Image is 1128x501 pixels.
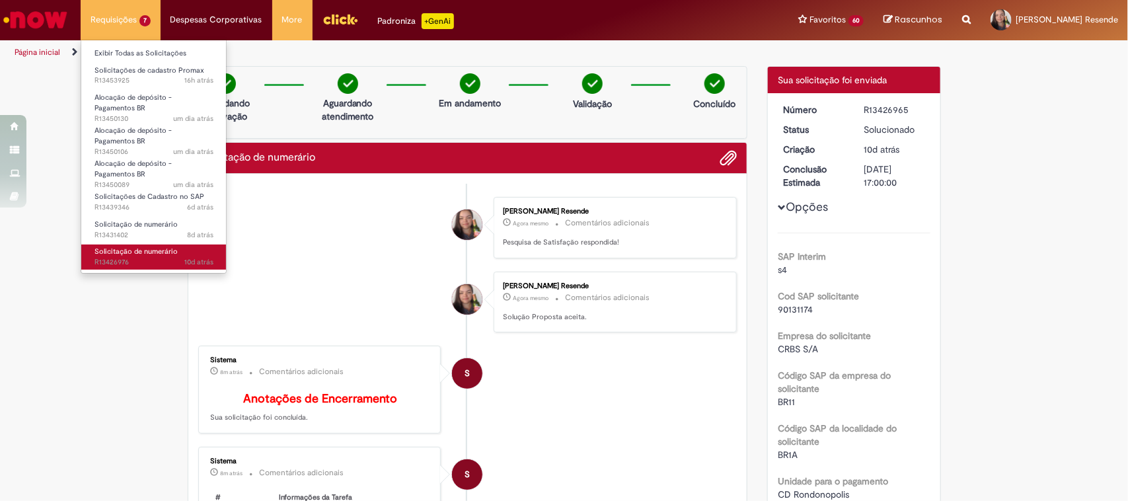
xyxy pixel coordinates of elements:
p: +GenAi [422,13,454,29]
b: Unidade para o pagamento [778,475,888,487]
span: um dia atrás [173,147,213,157]
dt: Status [773,123,854,136]
span: S [465,459,470,490]
div: [DATE] 17:00:00 [864,163,926,189]
span: CD Rondonopolis [778,488,849,500]
span: [PERSON_NAME] Resende [1016,14,1118,25]
span: R13453925 [94,75,213,86]
time: 26/08/2025 17:54:41 [173,147,213,157]
div: R13426965 [864,103,926,116]
img: ServiceNow [1,7,69,33]
span: Rascunhos [895,13,942,26]
time: 28/08/2025 09:14:42 [221,469,243,477]
span: R13439346 [94,202,213,213]
div: 19/08/2025 08:56:19 [864,143,926,156]
b: Anotações de Encerramento [243,391,397,406]
time: 19/08/2025 08:59:15 [184,257,213,267]
span: CRBS S/A [778,343,818,355]
p: Concluído [693,97,735,110]
time: 26/08/2025 17:51:08 [173,180,213,190]
time: 27/08/2025 17:27:17 [184,75,213,85]
span: R13450106 [94,147,213,157]
a: Aberto R13450106 : Alocação de depósito - Pagamentos BR [81,124,227,152]
time: 20/08/2025 10:08:34 [187,230,213,240]
dt: Conclusão Estimada [773,163,854,189]
span: um dia atrás [173,180,213,190]
p: Em andamento [439,96,501,110]
span: R13450130 [94,114,213,124]
b: Código SAP da localidade do solicitante [778,422,897,447]
span: Alocação de depósito - Pagamentos BR [94,126,172,146]
small: Comentários adicionais [260,467,344,479]
span: Sua solicitação foi enviada [778,74,887,86]
time: 28/08/2025 09:14:44 [221,368,243,376]
span: 8d atrás [187,230,213,240]
span: 16h atrás [184,75,213,85]
span: Alocação de depósito - Pagamentos BR [94,93,172,113]
span: 7 [139,15,151,26]
p: Sua solicitação foi concluída. [211,393,431,423]
a: Aberto R13431402 : Solicitação de numerário [81,217,227,242]
a: Aberto R13450089 : Alocação de depósito - Pagamentos BR [81,157,227,185]
span: Favoritos [809,13,846,26]
span: BR11 [778,396,795,408]
time: 26/08/2025 17:59:43 [173,114,213,124]
small: Comentários adicionais [565,292,650,303]
span: 10d atrás [184,257,213,267]
a: Rascunhos [884,14,942,26]
span: Solicitações de cadastro Promax [94,65,204,75]
span: Alocação de depósito - Pagamentos BR [94,159,172,179]
div: Sistema [211,356,431,364]
p: Validação [573,97,612,110]
img: check-circle-green.png [460,73,480,94]
img: check-circle-green.png [704,73,725,94]
span: Requisições [91,13,137,26]
a: Aberto R13450130 : Alocação de depósito - Pagamentos BR [81,91,227,119]
b: Empresa do solicitante [778,330,871,342]
span: 90131174 [778,303,813,315]
span: um dia atrás [173,114,213,124]
div: Padroniza [378,13,454,29]
span: Solicitação de numerário [94,219,178,229]
small: Comentários adicionais [260,366,344,377]
span: R13450089 [94,180,213,190]
a: Página inicial [15,47,60,58]
div: Solucionado [864,123,926,136]
b: SAP Interim [778,251,826,262]
button: Adicionar anexos [720,149,737,167]
img: check-circle-green.png [338,73,358,94]
span: S [465,358,470,389]
span: 60 [848,15,864,26]
a: Aberto R13453925 : Solicitações de cadastro Promax [81,63,227,88]
p: Solução Proposta aceita. [503,312,723,323]
ul: Trilhas de página [10,40,742,65]
p: Aguardando atendimento [316,96,380,123]
span: Despesas Corporativas [170,13,262,26]
span: Agora mesmo [513,294,548,302]
div: Aline Pereira Resende [452,284,482,315]
span: R13426976 [94,257,213,268]
div: [PERSON_NAME] Resende [503,208,723,215]
span: Agora mesmo [513,219,548,227]
div: [PERSON_NAME] Resende [503,282,723,290]
time: 19/08/2025 08:56:19 [864,143,900,155]
span: 10d atrás [864,143,900,155]
a: Exibir Todas as Solicitações [81,46,227,61]
div: System [452,459,482,490]
ul: Requisições [81,40,227,274]
dt: Número [773,103,854,116]
b: Código SAP da empresa do solicitante [778,369,891,395]
span: 6d atrás [187,202,213,212]
div: Sistema [211,457,431,465]
time: 28/08/2025 09:22:34 [513,219,548,227]
span: More [282,13,303,26]
span: BR1A [778,449,798,461]
h2: Solicitação de numerário Histórico de tíquete [198,152,316,164]
span: 8m atrás [221,469,243,477]
span: s4 [778,264,787,276]
small: Comentários adicionais [565,217,650,229]
img: check-circle-green.png [582,73,603,94]
dt: Criação [773,143,854,156]
span: Solicitações de Cadastro no SAP [94,192,204,202]
time: 22/08/2025 11:14:34 [187,202,213,212]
